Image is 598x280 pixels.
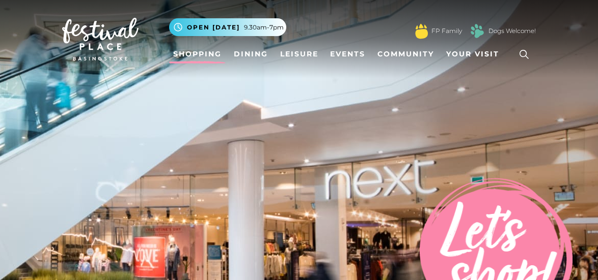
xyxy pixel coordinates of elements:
[373,45,438,64] a: Community
[62,18,139,60] img: Festival Place Logo
[230,45,272,64] a: Dining
[488,26,536,36] a: Dogs Welcome!
[431,26,462,36] a: FP Family
[276,45,322,64] a: Leisure
[169,45,226,64] a: Shopping
[187,23,240,32] span: Open [DATE]
[326,45,369,64] a: Events
[169,18,286,36] button: Open [DATE] 9.30am-7pm
[244,23,284,32] span: 9.30am-7pm
[446,49,499,59] span: Your Visit
[442,45,508,64] a: Your Visit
